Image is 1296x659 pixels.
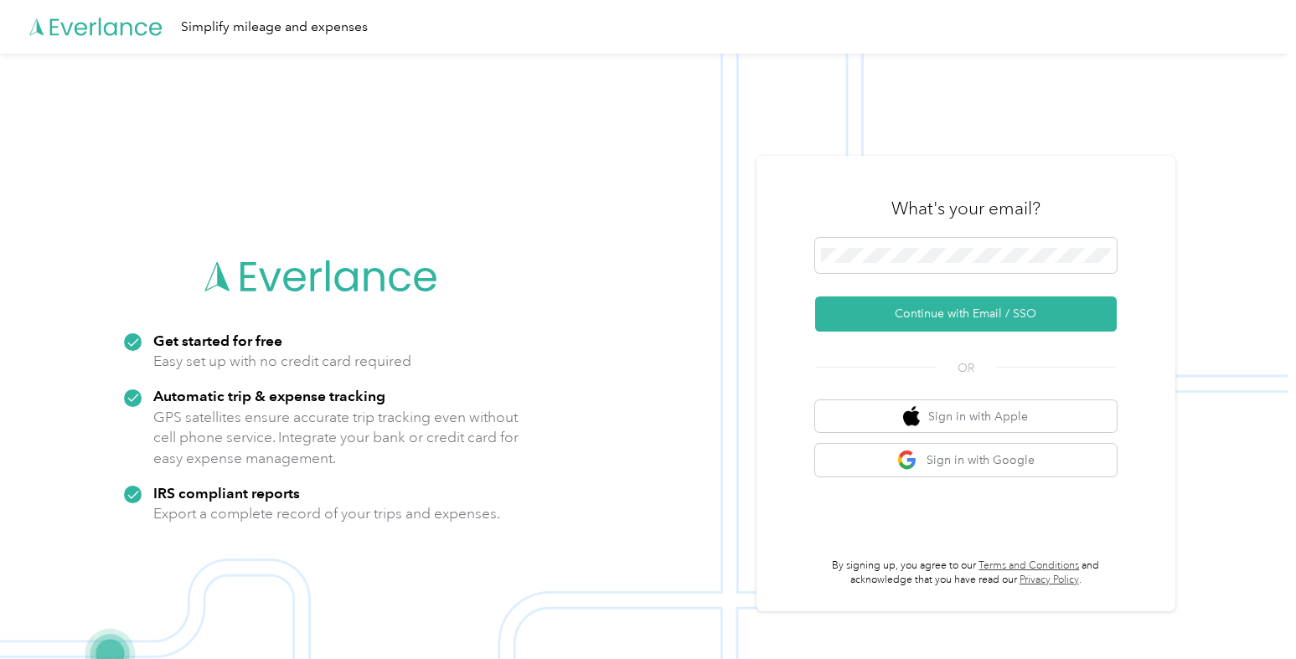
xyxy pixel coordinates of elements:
[153,332,282,349] strong: Get started for free
[1020,574,1079,586] a: Privacy Policy
[153,484,300,502] strong: IRS compliant reports
[181,17,368,38] div: Simplify mileage and expenses
[815,296,1117,332] button: Continue with Email / SSO
[978,559,1079,572] a: Terms and Conditions
[153,407,519,469] p: GPS satellites ensure accurate trip tracking even without cell phone service. Integrate your bank...
[815,444,1117,476] button: google logoSign in with Google
[1202,565,1296,659] iframe: Everlance-gr Chat Button Frame
[153,503,500,524] p: Export a complete record of your trips and expenses.
[937,359,995,377] span: OR
[815,559,1117,588] p: By signing up, you agree to our and acknowledge that you have read our .
[897,450,918,471] img: google logo
[891,197,1040,220] h3: What's your email?
[903,406,920,427] img: apple logo
[153,351,411,372] p: Easy set up with no credit card required
[153,387,385,404] strong: Automatic trip & expense tracking
[815,400,1117,433] button: apple logoSign in with Apple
